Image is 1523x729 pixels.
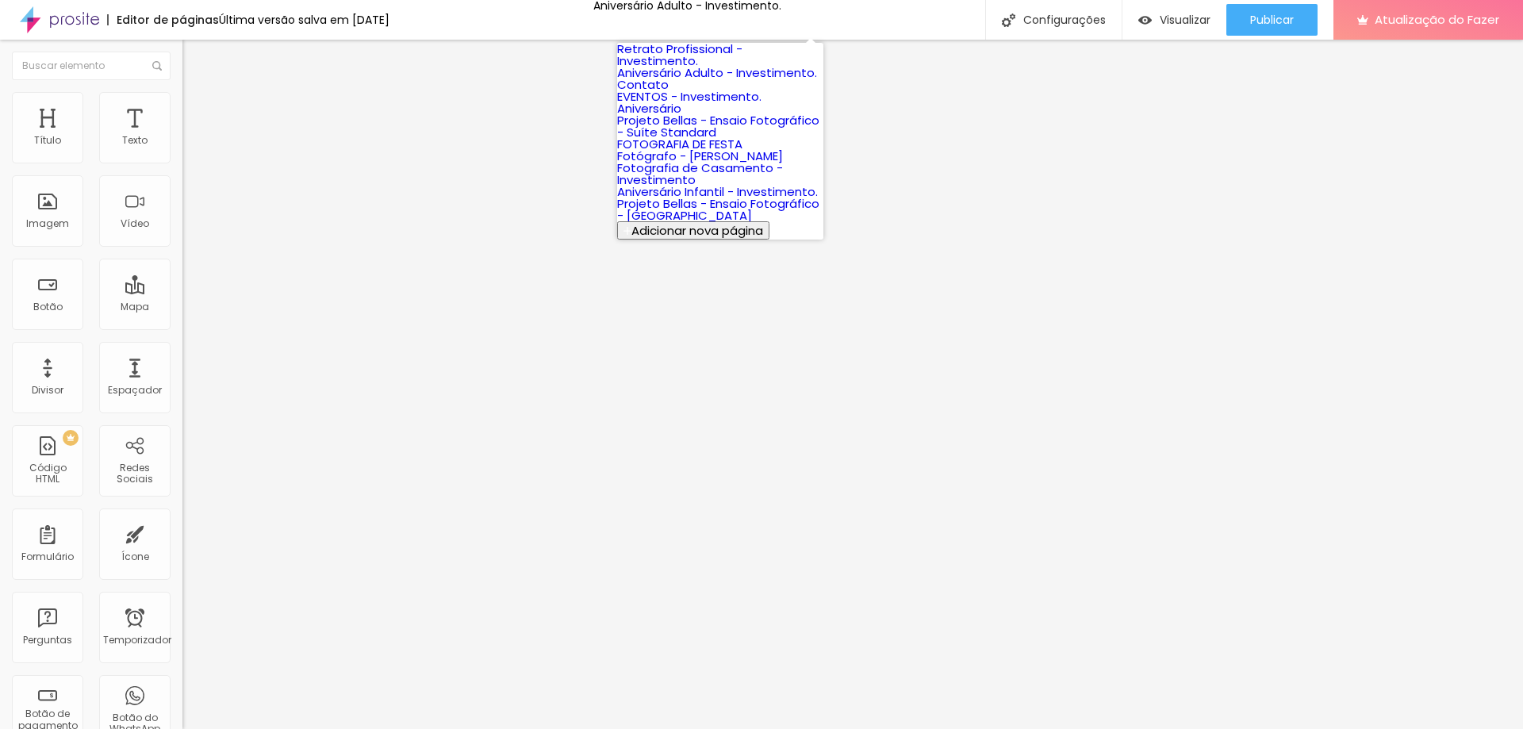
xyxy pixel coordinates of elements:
[29,461,67,485] font: Código HTML
[21,550,74,563] font: Formulário
[12,52,171,80] input: Buscar elemento
[617,100,681,117] a: Aniversário
[122,133,148,147] font: Texto
[617,221,769,240] button: Adicionar nova página
[617,136,742,152] a: FOTOGRAFIA DE FESTA
[1226,4,1318,36] button: Publicar
[617,159,783,188] a: Fotografia de Casamento - Investimento
[219,12,389,28] font: Última versão salva em [DATE]
[32,383,63,397] font: Divisor
[1250,12,1294,28] font: Publicar
[1122,4,1226,36] button: Visualizar
[108,383,162,397] font: Espaçador
[34,133,61,147] font: Título
[631,222,763,239] font: Adicionar nova página
[121,300,149,313] font: Mapa
[1375,11,1499,28] font: Atualização do Fazer
[1138,13,1152,27] img: view-1.svg
[617,40,742,69] a: Retrato Profissional - Investimento.
[121,217,149,230] font: Vídeo
[33,300,63,313] font: Botão
[1023,12,1106,28] font: Configurações
[26,217,69,230] font: Imagem
[182,40,1523,729] iframe: Editor
[117,461,153,485] font: Redes Sociais
[1002,13,1015,27] img: Ícone
[617,88,761,105] a: EVENTOS - Investimento.
[617,64,817,81] a: Aniversário Adulto - Investimento.
[617,183,818,200] a: Aniversário Infantil - Investimento.
[152,61,162,71] img: Ícone
[23,633,72,647] font: Perguntas
[617,195,819,224] a: Projeto Bellas - Ensaio Fotográfico - [GEOGRAPHIC_DATA]
[121,550,149,563] font: Ícone
[617,76,669,93] a: Contato
[1160,12,1210,28] font: Visualizar
[617,148,783,164] a: Fotógrafo - [PERSON_NAME]
[103,633,171,647] font: Temporizador
[117,12,219,28] font: Editor de páginas
[617,112,819,140] a: Projeto Bellas - Ensaio Fotográfico - Suíte Standard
